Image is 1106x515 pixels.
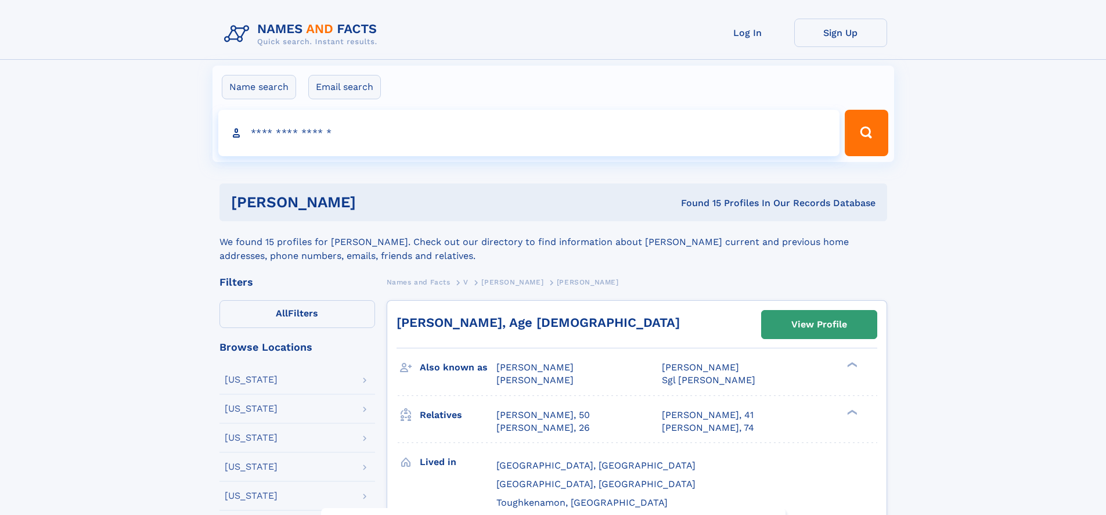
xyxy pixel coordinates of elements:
[496,478,696,489] span: [GEOGRAPHIC_DATA], [GEOGRAPHIC_DATA]
[225,375,278,384] div: [US_STATE]
[845,110,888,156] button: Search Button
[463,275,469,289] a: V
[219,19,387,50] img: Logo Names and Facts
[662,409,754,422] a: [PERSON_NAME], 41
[225,404,278,413] div: [US_STATE]
[219,342,375,352] div: Browse Locations
[219,300,375,328] label: Filters
[420,452,496,472] h3: Lived in
[496,362,574,373] span: [PERSON_NAME]
[387,275,451,289] a: Names and Facts
[496,497,668,508] span: Toughkenamon, [GEOGRAPHIC_DATA]
[225,433,278,442] div: [US_STATE]
[219,277,375,287] div: Filters
[518,197,876,210] div: Found 15 Profiles In Our Records Database
[225,462,278,471] div: [US_STATE]
[762,311,877,338] a: View Profile
[662,422,754,434] a: [PERSON_NAME], 74
[219,221,887,263] div: We found 15 profiles for [PERSON_NAME]. Check out our directory to find information about [PERSON...
[276,308,288,319] span: All
[308,75,381,99] label: Email search
[481,275,543,289] a: [PERSON_NAME]
[662,374,755,386] span: Sgl [PERSON_NAME]
[496,422,590,434] a: [PERSON_NAME], 26
[844,361,858,369] div: ❯
[225,491,278,500] div: [US_STATE]
[844,408,858,416] div: ❯
[662,362,739,373] span: [PERSON_NAME]
[218,110,840,156] input: search input
[791,311,847,338] div: View Profile
[231,195,518,210] h1: [PERSON_NAME]
[794,19,887,47] a: Sign Up
[496,374,574,386] span: [PERSON_NAME]
[420,405,496,425] h3: Relatives
[557,278,619,286] span: [PERSON_NAME]
[496,460,696,471] span: [GEOGRAPHIC_DATA], [GEOGRAPHIC_DATA]
[222,75,296,99] label: Name search
[701,19,794,47] a: Log In
[481,278,543,286] span: [PERSON_NAME]
[496,409,590,422] a: [PERSON_NAME], 50
[463,278,469,286] span: V
[420,358,496,377] h3: Also known as
[397,315,680,330] a: [PERSON_NAME], Age [DEMOGRAPHIC_DATA]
